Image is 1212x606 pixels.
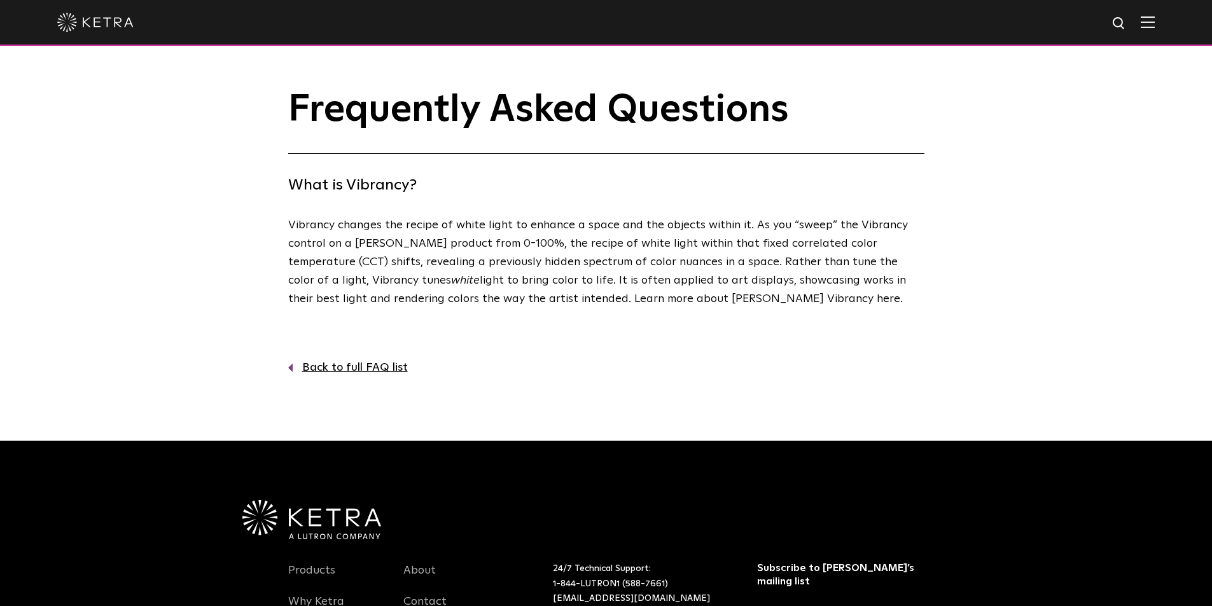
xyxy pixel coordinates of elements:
[1141,16,1155,28] img: Hamburger%20Nav.svg
[288,563,335,593] a: Products
[451,275,480,286] i: white
[288,216,918,308] p: Vibrancy changes the recipe of white light to enhance a space and the objects within it. As you “...
[288,173,924,197] h4: What is Vibrancy?
[288,89,924,154] h1: Frequently Asked Questions
[553,594,710,603] a: [EMAIL_ADDRESS][DOMAIN_NAME]
[1111,16,1127,32] img: search icon
[288,359,924,377] a: Back to full FAQ list
[242,500,381,539] img: Ketra-aLutronCo_White_RGB
[757,561,921,588] h3: Subscribe to [PERSON_NAME]’s mailing list
[403,563,436,593] a: About
[57,13,134,32] img: ketra-logo-2019-white
[553,579,668,588] a: 1-844-LUTRON1 (588-7661)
